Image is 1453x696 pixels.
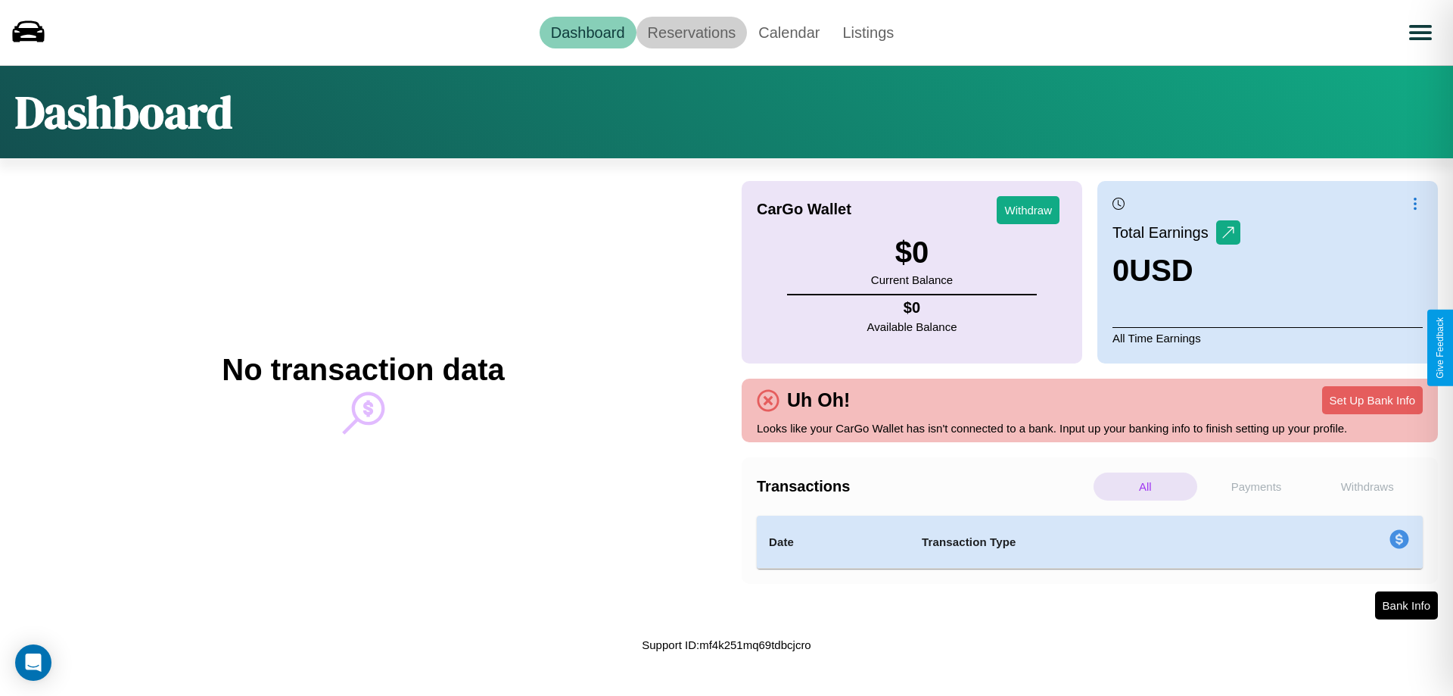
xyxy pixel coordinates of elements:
h4: Uh Oh! [779,389,857,411]
button: Set Up Bank Info [1322,386,1423,414]
h3: 0 USD [1112,254,1240,288]
a: Dashboard [540,17,636,48]
button: Withdraw [997,196,1059,224]
p: Current Balance [871,270,953,290]
a: Listings [831,17,905,48]
h4: Date [769,533,898,551]
a: Reservations [636,17,748,48]
p: Looks like your CarGo Wallet has isn't connected to a bank. Input up your banking info to finish ... [757,418,1423,439]
button: Bank Info [1375,591,1438,620]
p: All [1094,473,1197,501]
table: simple table [757,516,1423,569]
h1: Dashboard [15,81,232,143]
div: Open Intercom Messenger [15,645,51,681]
div: Give Feedback [1435,317,1445,379]
h4: CarGo Wallet [757,201,851,218]
h4: $ 0 [867,299,957,317]
h2: No transaction data [222,353,504,387]
h4: Transaction Type [922,533,1265,551]
p: All Time Earnings [1112,327,1423,348]
p: Payments [1205,473,1308,501]
p: Support ID: mf4k251mq69tdbcjcro [642,635,811,655]
p: Available Balance [867,317,957,337]
p: Withdraws [1315,473,1419,501]
button: Open menu [1399,11,1442,54]
h3: $ 0 [871,236,953,270]
h4: Transactions [757,478,1090,495]
a: Calendar [747,17,831,48]
p: Total Earnings [1112,219,1216,246]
